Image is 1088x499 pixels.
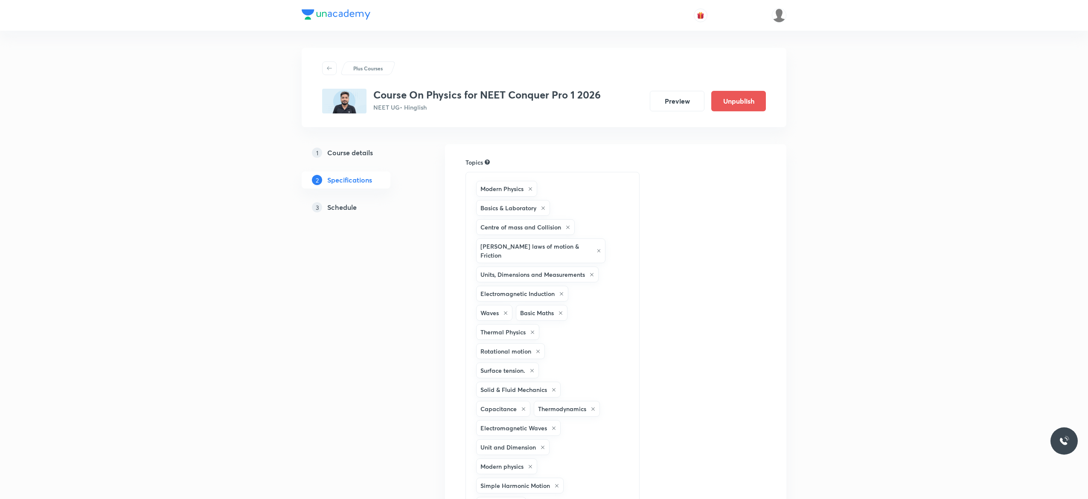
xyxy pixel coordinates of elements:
[480,308,499,317] h6: Waves
[480,328,526,337] h6: Thermal Physics
[312,148,322,158] p: 1
[480,481,550,490] h6: Simple Harmonic Motion
[772,8,786,23] img: Anuruddha Kumar
[480,223,561,232] h6: Centre of mass and Collision
[302,144,418,161] a: 1Course details
[480,443,536,452] h6: Unit and Dimension
[480,424,547,432] h6: Electromagnetic Waves
[302,199,418,216] a: 3Schedule
[480,270,585,279] h6: Units, Dimensions and Measurements
[302,9,370,22] a: Company Logo
[480,184,524,193] h6: Modern Physics
[373,89,601,101] h3: Course On Physics for NEET Conquer Pro 1 2026
[353,64,383,72] p: Plus Courses
[485,158,490,166] div: Search for topics
[480,404,517,413] h6: Capacitance
[327,148,373,158] h5: Course details
[480,289,555,298] h6: Electromagnetic Induction
[711,91,766,111] button: Unpublish
[322,89,367,113] img: 03F0204B-B8EF-4A27-87A1-BA95292F8BEE_plus.png
[1059,436,1069,446] img: ttu
[327,175,372,185] h5: Specifications
[302,9,370,20] img: Company Logo
[312,202,322,212] p: 3
[694,9,707,22] button: avatar
[538,404,586,413] h6: Thermodynamics
[480,347,531,356] h6: Rotational motion
[650,91,704,111] button: Preview
[373,103,601,112] p: NEET UG • Hinglish
[480,203,536,212] h6: Basics & Laboratory
[520,308,554,317] h6: Basic Maths
[697,12,704,19] img: avatar
[480,366,525,375] h6: Surface tension.
[465,158,483,167] h6: Topics
[312,175,322,185] p: 2
[327,202,357,212] h5: Schedule
[480,242,592,260] h6: [PERSON_NAME] laws of motion & Friction
[480,385,547,394] h6: Solid & Fluid Mechanics
[480,462,524,471] h6: Modern physics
